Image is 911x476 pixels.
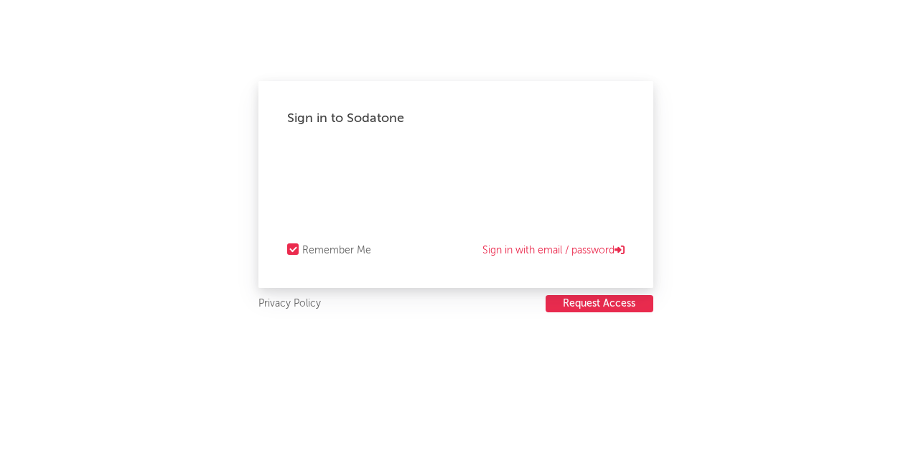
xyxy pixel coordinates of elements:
[258,295,321,313] a: Privacy Policy
[546,295,653,313] a: Request Access
[546,295,653,312] button: Request Access
[302,242,371,259] div: Remember Me
[482,242,625,259] a: Sign in with email / password
[287,110,625,127] div: Sign in to Sodatone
